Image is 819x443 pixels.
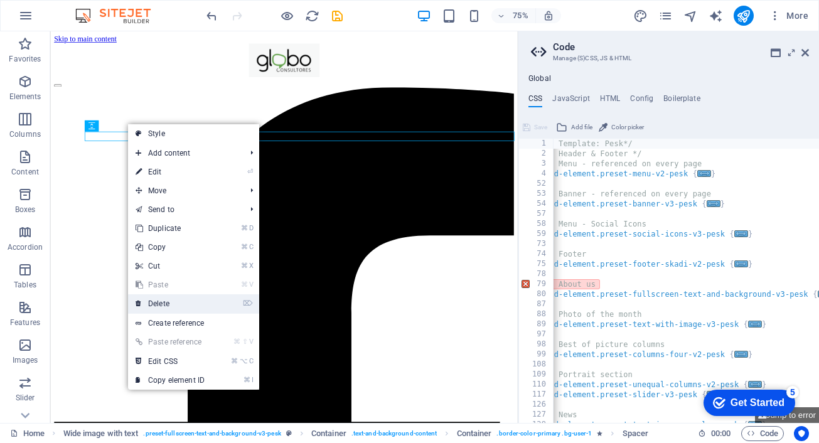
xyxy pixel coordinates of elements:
button: text_generator [709,8,724,23]
span: Code [747,426,778,441]
i: ⌘ [233,338,240,346]
p: Accordion [8,242,43,252]
i: This element is a customizable preset [286,430,292,437]
i: C [249,357,253,365]
div: 128 [519,420,554,430]
p: Slider [16,393,35,403]
span: Click to select. Double-click to edit [457,426,492,441]
span: Add content [128,144,240,163]
i: ⌦ [243,299,253,307]
i: ⌥ [240,357,248,365]
button: navigator [683,8,699,23]
a: ⌦Delete [128,294,212,313]
div: Get Started [37,14,91,25]
span: 00 00 [711,426,731,441]
div: 97 [519,329,554,339]
div: 78 [519,269,554,279]
i: Element contains an animation [597,430,602,437]
div: 53 [519,189,554,199]
h6: Session time [698,426,731,441]
div: 80 [519,289,554,299]
i: C [249,243,253,251]
p: Elements [9,92,41,102]
div: 99 [519,350,554,360]
span: . preset-fullscreen-text-and-background-v3-pesk [143,426,281,441]
a: ⌘ICopy element ID [128,371,212,390]
h2: Code [553,41,809,53]
i: V [249,338,253,346]
h4: JavaScript [552,94,589,108]
span: Add file [571,120,592,135]
span: ... [734,230,748,237]
span: ... [697,170,711,177]
a: Create reference [128,314,259,333]
button: undo [204,8,219,23]
div: 1 [519,139,554,149]
div: 2 [519,149,554,159]
div: 110 [519,380,554,390]
i: Design (Ctrl+Alt+Y) [633,9,648,23]
div: 54 [519,199,554,209]
div: 73 [519,239,554,249]
h4: Config [630,94,653,108]
div: 108 [519,360,554,370]
span: : [720,429,722,438]
span: . text-and-background-content [351,426,437,441]
span: Click to select. Double-click to edit [623,426,649,441]
div: 58 [519,219,554,229]
div: 79 [519,279,554,289]
span: Color picker [611,120,644,135]
span: ... [748,381,762,388]
div: 117 [519,390,554,400]
a: ⌘DDuplicate [128,219,212,238]
a: Click to cancel selection. Double-click to open Pages [10,426,45,441]
i: Navigator [683,9,698,23]
i: ⌘ [231,357,238,365]
button: Add file [554,120,594,135]
span: ... [734,260,748,267]
div: 88 [519,309,554,319]
h4: Boilerplate [663,94,700,108]
h4: CSS [528,94,542,108]
div: 5 [93,3,105,15]
i: Reload page [305,9,319,23]
i: D [249,224,253,232]
i: ⏎ [247,168,253,176]
button: Click here to leave preview mode and continue editing [279,8,294,23]
h4: HTML [600,94,621,108]
i: V [249,280,253,289]
i: ⌘ [241,243,248,251]
button: publish [734,6,754,26]
i: ⌘ [244,376,250,384]
a: Send to [128,200,240,219]
a: ⌘⇧VPaste reference [128,333,212,351]
i: On resize automatically adjust zoom level to fit chosen device. [543,10,554,21]
div: 52 [519,179,554,189]
i: AI Writer [709,9,723,23]
span: ... [707,200,720,207]
span: Move [128,181,240,200]
p: Features [10,318,40,328]
button: pages [658,8,673,23]
button: save [329,8,345,23]
a: ⌘VPaste [128,275,212,294]
h3: Manage (S)CSS, JS & HTML [553,53,784,64]
p: Columns [9,129,41,139]
a: Skip to main content [5,5,88,16]
button: Code [741,426,784,441]
a: ⌘CCopy [128,238,212,257]
div: 59 [519,229,554,239]
span: Click to select. Double-click to edit [311,426,346,441]
div: 87 [519,299,554,309]
nav: breadcrumb [63,426,649,441]
button: reload [304,8,319,23]
div: 75 [519,259,554,269]
div: 3 [519,159,554,169]
button: design [633,8,648,23]
p: Boxes [15,205,36,215]
h6: 75% [510,8,530,23]
i: Save (Ctrl+S) [330,9,345,23]
a: Style [128,124,259,143]
span: . border-color-primary .bg-user-1 [496,426,592,441]
button: Color picker [597,120,646,135]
